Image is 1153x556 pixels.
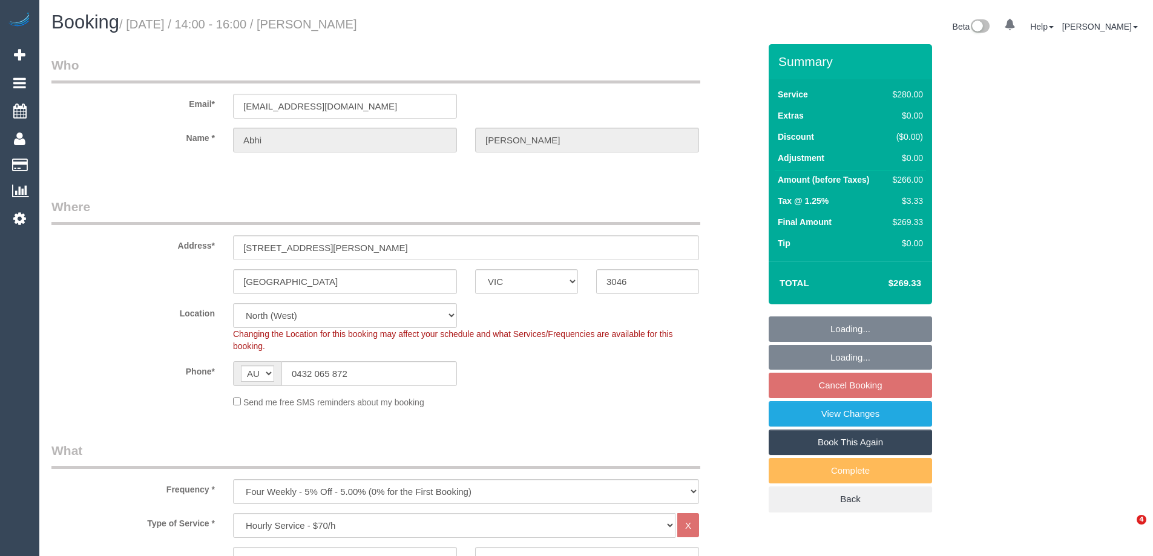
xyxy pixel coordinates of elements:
label: Adjustment [778,152,824,164]
img: Automaid Logo [7,12,31,29]
label: Tax @ 1.25% [778,195,829,207]
div: $269.33 [888,216,923,228]
a: Book This Again [769,430,932,455]
div: $0.00 [888,237,923,249]
label: Service [778,88,808,100]
h3: Summary [778,54,926,68]
a: Beta [953,22,990,31]
legend: What [51,442,700,469]
a: Back [769,486,932,512]
img: New interface [970,19,990,35]
span: Changing the Location for this booking may affect your schedule and what Services/Frequencies are... [233,329,673,351]
a: [PERSON_NAME] [1062,22,1138,31]
div: $0.00 [888,152,923,164]
iframe: Intercom live chat [1112,515,1141,544]
strong: Total [780,278,809,288]
div: $266.00 [888,174,923,186]
label: Discount [778,131,814,143]
legend: Where [51,198,700,225]
label: Final Amount [778,216,832,228]
label: Location [42,303,224,319]
input: Email* [233,94,457,119]
span: Send me free SMS reminders about my booking [243,397,424,407]
a: Help [1030,22,1054,31]
span: 4 [1137,515,1146,525]
div: $280.00 [888,88,923,100]
label: Extras [778,110,804,122]
label: Email* [42,94,224,110]
label: Amount (before Taxes) [778,174,869,186]
label: Frequency * [42,479,224,495]
div: ($0.00) [888,131,923,143]
label: Phone* [42,361,224,378]
div: $3.33 [888,195,923,207]
a: View Changes [769,401,932,427]
input: First Name* [233,128,457,152]
legend: Who [51,56,700,83]
input: Phone* [281,361,457,386]
span: Booking [51,11,119,33]
label: Tip [778,237,790,249]
input: Last Name* [475,128,699,152]
input: Post Code* [596,269,699,294]
label: Name * [42,128,224,144]
label: Address* [42,235,224,252]
label: Type of Service * [42,513,224,529]
small: / [DATE] / 14:00 - 16:00 / [PERSON_NAME] [119,18,357,31]
input: Suburb* [233,269,457,294]
h4: $269.33 [852,278,921,289]
div: $0.00 [888,110,923,122]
